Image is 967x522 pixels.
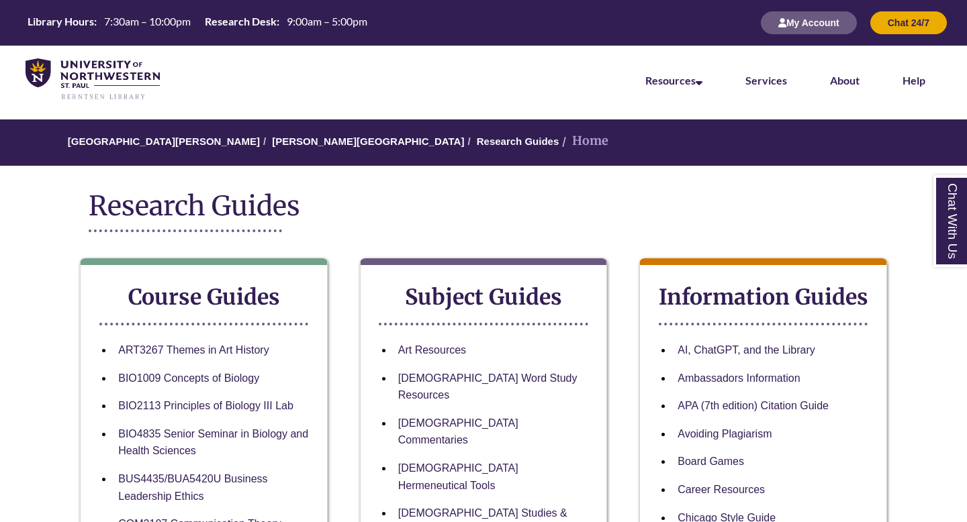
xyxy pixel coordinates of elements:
a: APA (7th edition) Citation Guide [678,400,829,411]
span: 9:00am – 5:00pm [287,15,367,28]
a: BIO4835 Senior Seminar in Biology and Health Sciences [118,428,308,457]
a: Avoiding Plagiarism [678,428,772,439]
a: [GEOGRAPHIC_DATA][PERSON_NAME] [68,136,260,147]
a: [DEMOGRAPHIC_DATA] Hermeneutical Tools [398,462,518,491]
span: Research Guides [89,189,300,223]
a: About [830,74,860,87]
li: Home [559,132,608,151]
a: BIO1009 Concepts of Biology [118,372,259,384]
a: [DEMOGRAPHIC_DATA] Word Study Resources [398,372,578,401]
a: Ambassadors Information [678,372,800,384]
span: 7:30am – 10:00pm [104,15,191,28]
a: Services [745,74,787,87]
table: Hours Today [22,14,373,31]
a: Resources [645,74,702,87]
img: UNWSP Library Logo [26,58,160,101]
button: My Account [761,11,857,34]
a: BUS4435/BUA5420U Business Leadership Ethics [118,473,267,502]
a: Research Guides [477,136,559,147]
strong: Subject Guides [405,284,562,311]
strong: Information Guides [659,284,868,311]
a: [PERSON_NAME][GEOGRAPHIC_DATA] [272,136,464,147]
a: AI, ChatGPT, and the Library [678,344,815,356]
strong: Course Guides [128,284,280,311]
a: [DEMOGRAPHIC_DATA] Commentaries [398,417,518,446]
a: Help [903,74,925,87]
a: ART3267 Themes in Art History [118,344,269,356]
button: Chat 24/7 [870,11,947,34]
th: Library Hours: [22,14,99,29]
a: My Account [761,17,857,28]
th: Research Desk: [199,14,281,29]
a: Career Resources [678,484,765,495]
a: Art Resources [398,344,466,356]
a: Board Games [678,456,744,467]
a: Hours Today [22,14,373,32]
a: Chat 24/7 [870,17,947,28]
a: BIO2113 Principles of Biology III Lab [118,400,293,411]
